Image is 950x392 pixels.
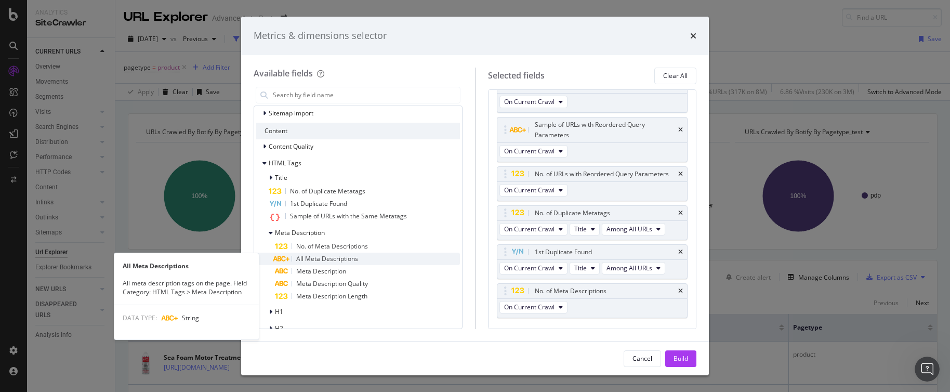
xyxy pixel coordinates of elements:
[497,283,688,318] div: No. of Meta DescriptionstimesOn Current Crawl
[663,71,688,80] div: Clear All
[504,225,555,233] span: On Current Crawl
[602,262,665,275] button: Among All URLs
[504,264,555,272] span: On Current Crawl
[535,120,677,140] div: Sample of URLs with Reordered Query Parameters
[497,78,688,113] div: Offer ExiststimesOn Current Crawl
[499,184,568,197] button: On Current Crawl
[272,87,460,103] input: Search by field name
[254,68,313,79] div: Available fields
[497,166,688,201] div: No. of URLs with Reordered Query ParameterstimesOn Current Crawl
[678,171,683,177] div: times
[296,242,368,251] span: No. of Meta Descriptions
[606,264,652,272] span: Among All URLs
[678,249,683,255] div: times
[504,97,555,106] span: On Current Crawl
[296,254,358,263] span: All Meta Descriptions
[632,354,652,363] div: Cancel
[275,173,287,182] span: Title
[290,212,407,220] span: Sample of URLs with the Same Metatags
[504,186,555,194] span: On Current Crawl
[488,70,545,82] div: Selected fields
[499,96,568,108] button: On Current Crawl
[269,109,313,117] span: Sitemap import
[254,29,387,43] div: Metrics & dimensions selector
[665,350,696,367] button: Build
[574,264,587,272] span: Title
[570,223,600,236] button: Title
[241,17,709,375] div: modal
[296,292,367,300] span: Meta Description Length
[497,117,688,162] div: Sample of URLs with Reordered Query ParameterstimesOn Current Crawl
[497,205,688,240] div: No. of Duplicate MetatagstimesOn Current CrawlTitleAmong All URLs
[497,244,688,279] div: 1st Duplicate FoundtimesOn Current CrawlTitleAmong All URLs
[275,324,283,333] span: H2
[678,210,683,216] div: times
[574,225,587,233] span: Title
[290,199,347,208] span: 1st Duplicate Found
[275,228,325,237] span: Meta Description
[674,354,688,363] div: Build
[499,301,568,313] button: On Current Crawl
[504,303,555,311] span: On Current Crawl
[114,279,259,296] div: All meta description tags on the page. Field Category: HTML Tags > Meta Description
[535,208,610,218] div: No. of Duplicate Metatags
[499,145,568,158] button: On Current Crawl
[690,29,696,43] div: times
[535,247,592,257] div: 1st Duplicate Found
[290,187,365,195] span: No. of Duplicate Metatags
[296,279,368,288] span: Meta Description Quality
[275,307,283,316] span: H1
[624,350,661,367] button: Cancel
[504,147,555,155] span: On Current Crawl
[654,68,696,84] button: Clear All
[570,262,600,275] button: Title
[256,123,460,139] div: Content
[535,169,669,179] div: No. of URLs with Reordered Query Parameters
[602,223,665,236] button: Among All URLs
[535,286,606,296] div: No. of Meta Descriptions
[269,159,301,167] span: HTML Tags
[114,262,259,270] div: All Meta Descriptions
[606,225,652,233] span: Among All URLs
[499,262,568,275] button: On Current Crawl
[678,127,683,133] div: times
[499,223,568,236] button: On Current Crawl
[269,142,313,151] span: Content Quality
[915,357,940,382] iframe: Intercom live chat
[678,288,683,294] div: times
[296,267,346,276] span: Meta Description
